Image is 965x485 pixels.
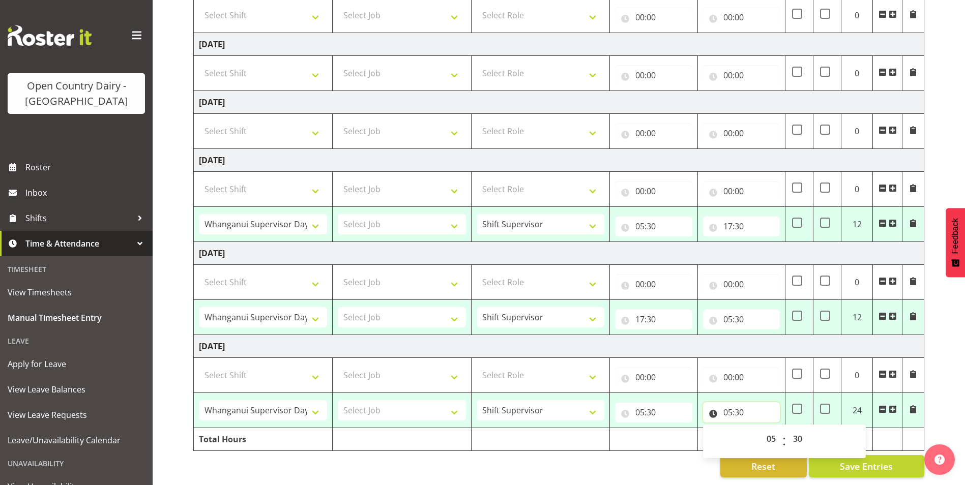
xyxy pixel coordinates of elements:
[194,335,924,358] td: [DATE]
[8,25,92,46] img: Rosterit website logo
[18,78,135,109] div: Open Country Dairy - [GEOGRAPHIC_DATA]
[615,216,692,236] input: Click to select...
[841,114,873,149] td: 0
[3,402,150,428] a: View Leave Requests
[3,428,150,453] a: Leave/Unavailability Calendar
[615,65,692,85] input: Click to select...
[841,265,873,300] td: 0
[615,309,692,329] input: Click to select...
[8,310,145,325] span: Manual Timesheet Entry
[615,123,692,143] input: Click to select...
[951,218,960,254] span: Feedback
[25,210,132,226] span: Shifts
[615,181,692,201] input: Click to select...
[703,216,780,236] input: Click to select...
[3,280,150,305] a: View Timesheets
[841,393,873,428] td: 24
[782,429,786,454] span: :
[841,172,873,207] td: 0
[3,330,150,351] div: Leave
[25,160,148,175] span: Roster
[25,236,132,251] span: Time & Attendance
[809,455,924,477] button: Save Entries
[3,377,150,402] a: View Leave Balances
[8,433,145,448] span: Leave/Unavailability Calendar
[703,123,780,143] input: Click to select...
[841,300,873,335] td: 12
[3,259,150,280] div: Timesheet
[8,285,145,300] span: View Timesheets
[8,407,145,422] span: View Leave Requests
[194,428,333,451] td: Total Hours
[25,185,148,200] span: Inbox
[703,309,780,329] input: Click to select...
[615,274,692,294] input: Click to select...
[703,181,780,201] input: Click to select...
[841,358,873,393] td: 0
[8,356,145,372] span: Apply for Leave
[703,367,780,387] input: Click to select...
[194,149,924,172] td: [DATE]
[751,460,775,473] span: Reset
[3,453,150,474] div: Unavailability
[841,56,873,91] td: 0
[194,33,924,56] td: [DATE]
[841,207,873,242] td: 12
[3,305,150,330] a: Manual Timesheet Entry
[946,208,965,277] button: Feedback - Show survey
[840,460,893,473] span: Save Entries
[3,351,150,377] a: Apply for Leave
[194,242,924,265] td: [DATE]
[615,7,692,27] input: Click to select...
[720,455,807,477] button: Reset
[703,274,780,294] input: Click to select...
[615,402,692,422] input: Click to select...
[934,454,945,465] img: help-xxl-2.png
[8,382,145,397] span: View Leave Balances
[703,7,780,27] input: Click to select...
[703,402,780,422] input: Click to select...
[615,367,692,387] input: Click to select...
[194,91,924,114] td: [DATE]
[703,65,780,85] input: Click to select...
